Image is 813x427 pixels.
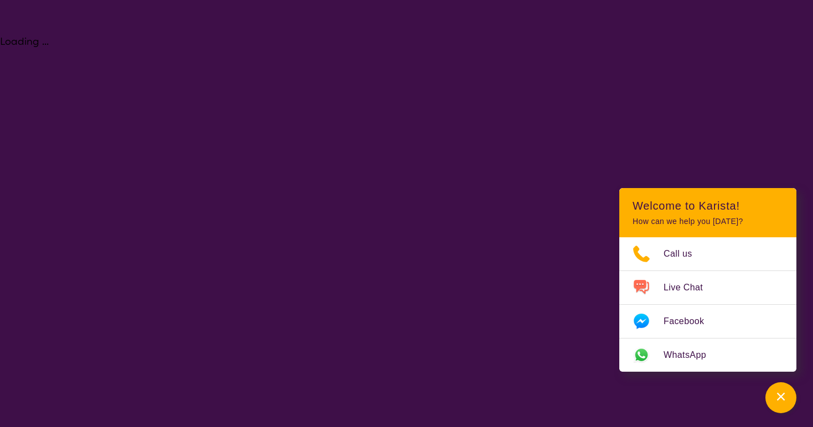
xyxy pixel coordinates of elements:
p: How can we help you [DATE]? [633,217,783,226]
span: Facebook [664,313,717,330]
span: Call us [664,246,706,262]
div: Channel Menu [619,188,796,372]
ul: Choose channel [619,237,796,372]
span: WhatsApp [664,347,719,363]
a: Web link opens in a new tab. [619,339,796,372]
button: Channel Menu [765,382,796,413]
span: Live Chat [664,279,716,296]
h2: Welcome to Karista! [633,199,783,212]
